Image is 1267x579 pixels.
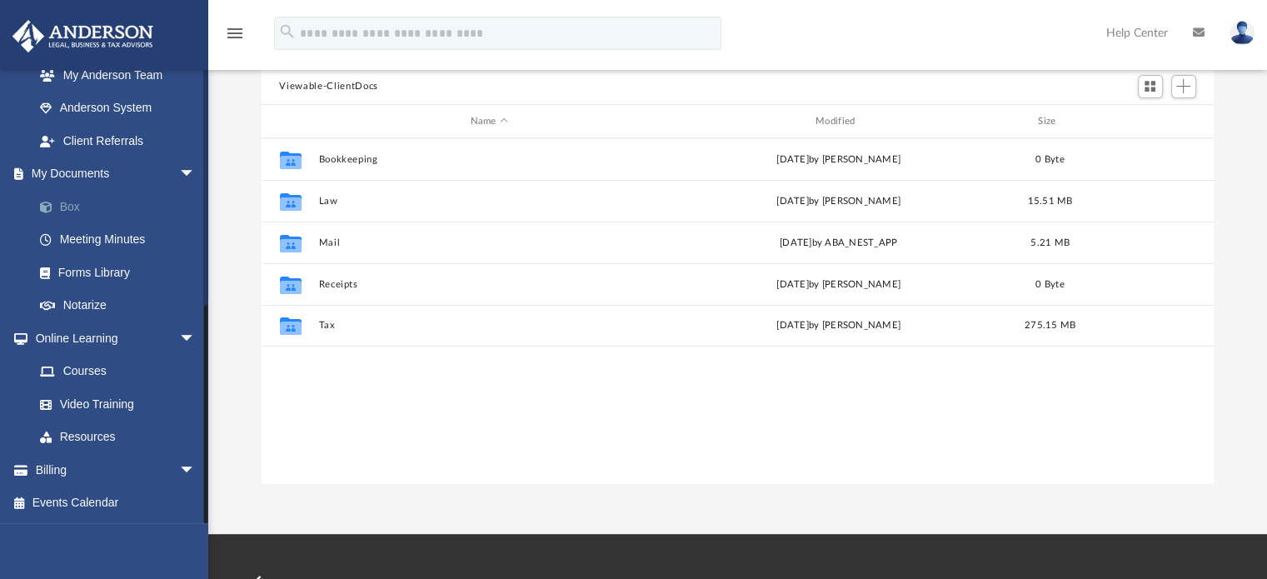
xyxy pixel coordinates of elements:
div: id [1090,114,1207,129]
button: Viewable-ClientDocs [279,79,377,94]
div: grid [262,138,1215,483]
a: My Documentsarrow_drop_down [12,157,221,191]
a: Video Training [23,387,204,421]
i: search [278,22,297,41]
button: Switch to Grid View [1138,75,1163,98]
a: Forms Library [23,256,212,289]
div: [DATE] by [PERSON_NAME] [667,319,1009,334]
span: arrow_drop_down [179,322,212,356]
div: [DATE] by [PERSON_NAME] [667,194,1009,209]
span: 275.15 MB [1024,322,1075,331]
a: Resources [23,421,212,454]
a: Notarize [23,289,221,322]
a: My Anderson Team [23,58,204,92]
div: [DATE] by [PERSON_NAME] [667,152,1009,167]
div: id [268,114,310,129]
div: Size [1016,114,1083,129]
span: 0 Byte [1035,155,1065,164]
div: [DATE] by [PERSON_NAME] [667,277,1009,292]
a: Meeting Minutes [23,223,221,257]
i: menu [225,23,245,43]
div: [DATE] by ABA_NEST_APP [667,236,1009,251]
button: Add [1171,75,1196,98]
span: 15.51 MB [1027,197,1072,206]
a: Online Learningarrow_drop_down [12,322,212,355]
a: Events Calendar [12,487,221,520]
div: Name [317,114,660,129]
span: arrow_drop_down [179,453,212,487]
span: 5.21 MB [1030,238,1070,247]
button: Mail [318,237,660,248]
a: Box [23,190,221,223]
button: Bookkeeping [318,154,660,165]
div: Modified [667,114,1010,129]
a: Anderson System [23,92,212,125]
img: Anderson Advisors Platinum Portal [7,20,158,52]
span: 0 Byte [1035,280,1065,289]
img: User Pic [1230,21,1255,45]
a: Billingarrow_drop_down [12,453,221,487]
button: Law [318,196,660,207]
button: Tax [318,321,660,332]
button: Receipts [318,279,660,290]
span: arrow_drop_down [179,157,212,192]
a: menu [225,32,245,43]
a: Courses [23,355,212,388]
a: Client Referrals [23,124,212,157]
